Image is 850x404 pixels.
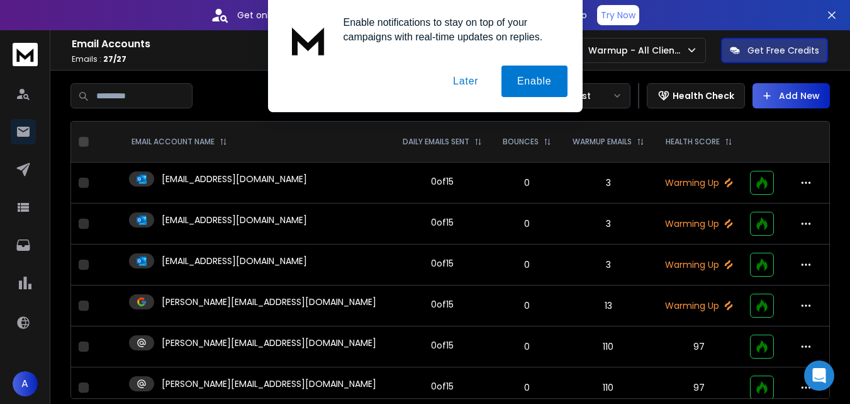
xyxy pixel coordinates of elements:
p: [PERSON_NAME][EMAIL_ADDRESS][DOMAIN_NAME] [162,337,376,349]
td: 3 [562,245,655,286]
p: 0 [500,176,554,189]
p: HEALTH SCORE [666,137,720,147]
p: WARMUP EMAILS [573,137,632,147]
button: Enable [501,66,568,97]
p: [PERSON_NAME][EMAIL_ADDRESS][DOMAIN_NAME] [162,378,376,390]
p: [EMAIL_ADDRESS][DOMAIN_NAME] [162,255,307,267]
td: 13 [562,286,655,326]
div: 0 of 15 [431,380,454,393]
p: 0 [500,381,554,394]
td: 3 [562,204,655,245]
p: 0 [500,340,554,353]
p: Warming Up [663,217,735,230]
div: 0 of 15 [431,339,454,352]
p: BOUNCES [503,137,539,147]
div: Open Intercom Messenger [804,361,834,391]
button: A [13,371,38,396]
img: notification icon [283,15,333,66]
p: 0 [500,258,554,271]
div: 0 of 15 [431,298,454,311]
p: [EMAIL_ADDRESS][DOMAIN_NAME] [162,214,307,226]
p: [EMAIL_ADDRESS][DOMAIN_NAME] [162,173,307,185]
td: 110 [562,326,655,367]
div: EMAIL ACCOUNT NAME [131,137,227,147]
p: Warming Up [663,176,735,189]
p: 0 [500,217,554,230]
button: Later [437,66,494,97]
div: 0 of 15 [431,216,454,229]
div: 0 of 15 [431,175,454,188]
p: [PERSON_NAME][EMAIL_ADDRESS][DOMAIN_NAME] [162,296,376,308]
td: 3 [562,163,655,204]
p: DAILY EMAILS SENT [403,137,469,147]
p: Warming Up [663,299,735,312]
td: 97 [655,326,743,367]
div: Enable notifications to stay on top of your campaigns with real-time updates on replies. [333,15,568,44]
div: 0 of 15 [431,257,454,270]
p: 0 [500,299,554,312]
p: Warming Up [663,258,735,271]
